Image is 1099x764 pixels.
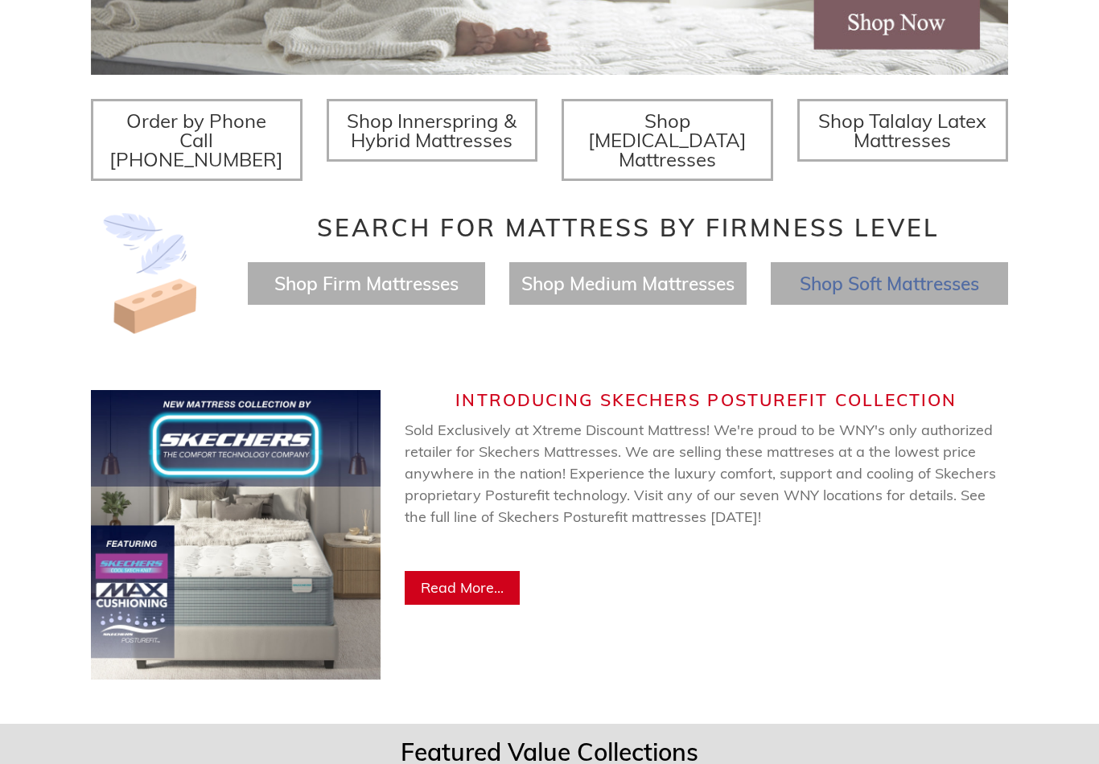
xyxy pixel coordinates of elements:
span: Shop Talalay Latex Mattresses [818,109,986,152]
a: Shop [MEDICAL_DATA] Mattresses [562,99,773,181]
a: Read More... [405,571,520,605]
span: Shop Innerspring & Hybrid Mattresses [347,109,517,152]
a: Shop Innerspring & Hybrid Mattresses [327,99,538,162]
img: Image-of-brick- and-feather-representing-firm-and-soft-feel [91,213,212,334]
span: Search for Mattress by Firmness Level [317,212,940,243]
span: Introducing Skechers Posturefit Collection [455,389,957,410]
img: Skechers Web Banner (750 x 750 px) (2).jpg__PID:de10003e-3404-460f-8276-e05f03caa093 [91,390,381,680]
span: Sold Exclusively at Xtreme Discount Mattress! We're proud to be WNY's only authorized retailer fo... [405,421,996,569]
span: Read More... [421,578,504,597]
a: Shop Firm Mattresses [274,272,459,295]
a: Order by Phone Call [PHONE_NUMBER] [91,99,303,181]
span: Order by Phone Call [PHONE_NUMBER] [109,109,283,171]
a: Shop Soft Mattresses [800,272,979,295]
a: Shop Talalay Latex Mattresses [797,99,1009,162]
a: Shop Medium Mattresses [521,272,735,295]
span: Shop [MEDICAL_DATA] Mattresses [588,109,747,171]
